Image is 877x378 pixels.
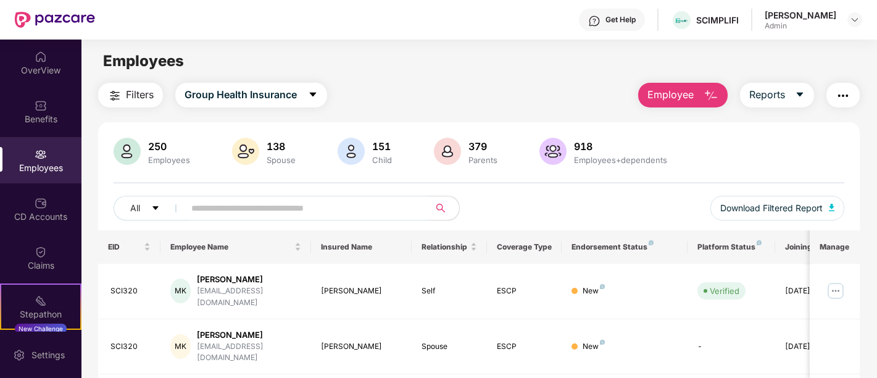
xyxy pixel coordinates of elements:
img: svg+xml;base64,PHN2ZyB4bWxucz0iaHR0cDovL3d3dy53My5vcmcvMjAwMC9zdmciIHdpZHRoPSIyNCIgaGVpZ2h0PSIyNC... [107,88,122,103]
div: Platform Status [697,242,765,252]
div: [PERSON_NAME] [321,285,402,297]
img: svg+xml;base64,PHN2ZyB4bWxucz0iaHR0cDovL3d3dy53My5vcmcvMjAwMC9zdmciIHdpZHRoPSI4IiBoZWlnaHQ9IjgiIH... [757,240,762,245]
button: Allcaret-down [114,196,189,220]
div: Self [422,285,477,297]
div: Child [370,155,394,165]
th: Employee Name [160,230,311,264]
div: Spouse [264,155,298,165]
div: Employees [146,155,193,165]
button: Group Health Insurancecaret-down [175,83,327,107]
div: [PERSON_NAME] [197,329,301,341]
img: transparent%20(1).png [673,16,691,25]
div: MK [170,334,191,359]
div: 151 [370,140,394,153]
button: Employee [638,83,728,107]
div: New [583,341,605,353]
img: svg+xml;base64,PHN2ZyB4bWxucz0iaHR0cDovL3d3dy53My5vcmcvMjAwMC9zdmciIHhtbG5zOnhsaW5rPSJodHRwOi8vd3... [704,88,718,103]
img: svg+xml;base64,PHN2ZyB4bWxucz0iaHR0cDovL3d3dy53My5vcmcvMjAwMC9zdmciIHdpZHRoPSIyMSIgaGVpZ2h0PSIyMC... [35,295,47,307]
img: svg+xml;base64,PHN2ZyB4bWxucz0iaHR0cDovL3d3dy53My5vcmcvMjAwMC9zdmciIHhtbG5zOnhsaW5rPSJodHRwOi8vd3... [829,204,835,211]
div: Settings [28,349,69,361]
img: svg+xml;base64,PHN2ZyBpZD0iSGVscC0zMngzMiIgeG1sbnM9Imh0dHA6Ly93d3cudzMub3JnLzIwMDAvc3ZnIiB3aWR0aD... [588,15,601,27]
img: svg+xml;base64,PHN2ZyB4bWxucz0iaHR0cDovL3d3dy53My5vcmcvMjAwMC9zdmciIHhtbG5zOnhsaW5rPSJodHRwOi8vd3... [232,138,259,165]
div: [EMAIL_ADDRESS][DOMAIN_NAME] [197,285,301,309]
img: svg+xml;base64,PHN2ZyBpZD0iSG9tZSIgeG1sbnM9Imh0dHA6Ly93d3cudzMub3JnLzIwMDAvc3ZnIiB3aWR0aD0iMjAiIG... [35,51,47,63]
img: svg+xml;base64,PHN2ZyBpZD0iU2V0dGluZy0yMHgyMCIgeG1sbnM9Imh0dHA6Ly93d3cudzMub3JnLzIwMDAvc3ZnIiB3aW... [13,349,25,361]
span: Filters [126,87,154,103]
th: Joining Date [775,230,850,264]
div: Parents [466,155,500,165]
span: caret-down [151,204,160,214]
span: caret-down [795,90,805,101]
span: Download Filtered Report [720,201,823,215]
img: svg+xml;base64,PHN2ZyB4bWxucz0iaHR0cDovL3d3dy53My5vcmcvMjAwMC9zdmciIHdpZHRoPSI4IiBoZWlnaHQ9IjgiIH... [649,240,654,245]
div: [PERSON_NAME] [197,274,301,285]
div: [PERSON_NAME] [765,9,836,21]
img: New Pazcare Logo [15,12,95,28]
span: All [130,201,140,215]
div: Spouse [422,341,477,353]
img: svg+xml;base64,PHN2ZyB4bWxucz0iaHR0cDovL3d3dy53My5vcmcvMjAwMC9zdmciIHdpZHRoPSI4IiBoZWlnaHQ9IjgiIH... [600,284,605,289]
img: svg+xml;base64,PHN2ZyB4bWxucz0iaHR0cDovL3d3dy53My5vcmcvMjAwMC9zdmciIHhtbG5zOnhsaW5rPSJodHRwOi8vd3... [539,138,567,165]
img: svg+xml;base64,PHN2ZyBpZD0iRW1wbG95ZWVzIiB4bWxucz0iaHR0cDovL3d3dy53My5vcmcvMjAwMC9zdmciIHdpZHRoPS... [35,148,47,161]
div: [EMAIL_ADDRESS][DOMAIN_NAME] [197,341,301,364]
span: Employee Name [170,242,292,252]
button: search [429,196,460,220]
div: MK [170,279,191,303]
th: Manage [810,230,860,264]
div: Verified [710,285,739,297]
img: svg+xml;base64,PHN2ZyB4bWxucz0iaHR0cDovL3d3dy53My5vcmcvMjAwMC9zdmciIHhtbG5zOnhsaW5rPSJodHRwOi8vd3... [114,138,141,165]
div: Employees+dependents [572,155,670,165]
div: 379 [466,140,500,153]
div: SCI320 [110,285,151,297]
img: svg+xml;base64,PHN2ZyBpZD0iQmVuZWZpdHMiIHhtbG5zPSJodHRwOi8vd3d3LnczLm9yZy8yMDAwL3N2ZyIgd2lkdGg9Ij... [35,99,47,112]
div: 250 [146,140,193,153]
span: Employee [647,87,694,103]
th: Relationship [412,230,487,264]
th: Insured Name [311,230,412,264]
span: EID [108,242,142,252]
span: Reports [749,87,785,103]
td: - [688,319,775,375]
div: [PERSON_NAME] [321,341,402,353]
img: svg+xml;base64,PHN2ZyB4bWxucz0iaHR0cDovL3d3dy53My5vcmcvMjAwMC9zdmciIHdpZHRoPSI4IiBoZWlnaHQ9IjgiIH... [600,340,605,345]
img: svg+xml;base64,PHN2ZyB4bWxucz0iaHR0cDovL3d3dy53My5vcmcvMjAwMC9zdmciIHdpZHRoPSIyNCIgaGVpZ2h0PSIyNC... [836,88,850,103]
th: EID [98,230,161,264]
button: Filters [98,83,163,107]
span: Group Health Insurance [185,87,297,103]
img: svg+xml;base64,PHN2ZyBpZD0iQ0RfQWNjb3VudHMiIGRhdGEtbmFtZT0iQ0QgQWNjb3VudHMiIHhtbG5zPSJodHRwOi8vd3... [35,197,47,209]
span: search [429,203,453,213]
img: svg+xml;base64,PHN2ZyB4bWxucz0iaHR0cDovL3d3dy53My5vcmcvMjAwMC9zdmciIHhtbG5zOnhsaW5rPSJodHRwOi8vd3... [338,138,365,165]
span: caret-down [308,90,318,101]
div: Admin [765,21,836,31]
span: Employees [103,52,184,70]
img: svg+xml;base64,PHN2ZyB4bWxucz0iaHR0cDovL3d3dy53My5vcmcvMjAwMC9zdmciIHhtbG5zOnhsaW5rPSJodHRwOi8vd3... [434,138,461,165]
div: Endorsement Status [572,242,677,252]
img: svg+xml;base64,PHN2ZyBpZD0iQ2xhaW0iIHhtbG5zPSJodHRwOi8vd3d3LnczLm9yZy8yMDAwL3N2ZyIgd2lkdGg9IjIwIi... [35,246,47,258]
div: New Challenge [15,324,67,334]
div: New [583,285,605,297]
th: Coverage Type [487,230,562,264]
button: Reportscaret-down [740,83,814,107]
button: Download Filtered Report [710,196,845,220]
div: Stepathon [1,308,80,321]
div: [DATE] [785,341,841,353]
div: ESCP [497,285,552,297]
div: [DATE] [785,285,841,297]
div: 918 [572,140,670,153]
span: Relationship [422,242,468,252]
div: Get Help [605,15,636,25]
img: manageButton [826,281,846,301]
div: ESCP [497,341,552,353]
div: 138 [264,140,298,153]
div: SCIMPLIFI [696,14,739,26]
div: SCI320 [110,341,151,353]
img: svg+xml;base64,PHN2ZyBpZD0iRHJvcGRvd24tMzJ4MzIiIHhtbG5zPSJodHRwOi8vd3d3LnczLm9yZy8yMDAwL3N2ZyIgd2... [850,15,860,25]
